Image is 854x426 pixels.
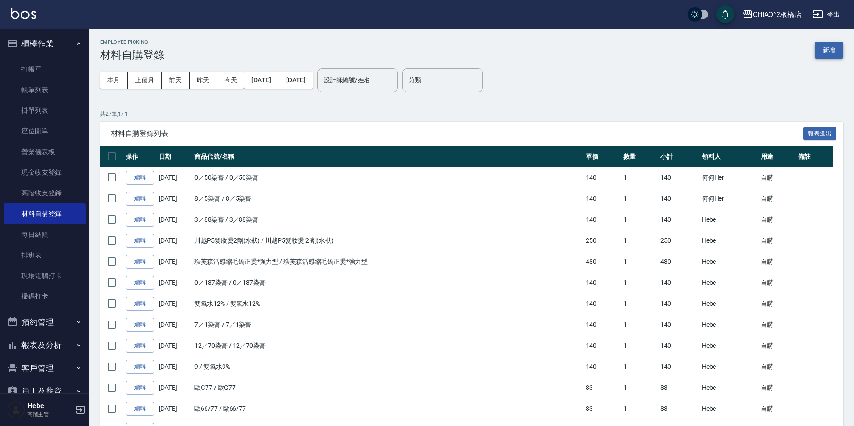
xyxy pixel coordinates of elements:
[700,356,759,377] td: Hebe
[700,188,759,209] td: 何何Her
[244,72,279,89] button: [DATE]
[192,188,583,209] td: 8／5染膏 / 8／5染膏
[658,230,699,251] td: 250
[583,230,621,251] td: 250
[4,142,86,162] a: 營業儀表板
[7,401,25,419] img: Person
[4,203,86,224] a: 材料自購登錄
[658,146,699,167] th: 小計
[716,5,734,23] button: save
[4,380,86,403] button: 員工及薪資
[4,245,86,266] a: 排班表
[27,410,73,418] p: 高階主管
[192,146,583,167] th: 商品代號/名稱
[621,272,659,293] td: 1
[583,272,621,293] td: 140
[700,230,759,251] td: Hebe
[4,266,86,286] a: 現場電腦打卡
[4,224,86,245] a: 每日結帳
[583,251,621,272] td: 480
[700,209,759,230] td: Hebe
[583,167,621,188] td: 140
[700,377,759,398] td: Hebe
[100,39,165,45] h2: Employee Picking
[156,314,192,335] td: [DATE]
[583,314,621,335] td: 140
[700,335,759,356] td: Hebe
[156,251,192,272] td: [DATE]
[700,146,759,167] th: 領料人
[583,209,621,230] td: 140
[156,167,192,188] td: [DATE]
[753,9,802,20] div: CHIAO^2板橋店
[621,356,659,377] td: 1
[700,167,759,188] td: 何何Her
[583,398,621,419] td: 83
[658,335,699,356] td: 140
[759,398,796,419] td: 自購
[803,127,837,141] button: 報表匯出
[123,146,156,167] th: 操作
[621,335,659,356] td: 1
[621,251,659,272] td: 1
[759,167,796,188] td: 自購
[156,146,192,167] th: 日期
[658,293,699,314] td: 140
[759,209,796,230] td: 自購
[700,314,759,335] td: Hebe
[658,251,699,272] td: 480
[658,188,699,209] td: 140
[279,72,313,89] button: [DATE]
[700,272,759,293] td: Hebe
[100,110,843,118] p: 共 27 筆, 1 / 1
[621,314,659,335] td: 1
[192,251,583,272] td: 琺芙森活感縮毛矯正燙*強力型 / 琺芙森活感縮毛矯正燙*強力型
[156,209,192,230] td: [DATE]
[126,276,154,290] a: 編輯
[739,5,806,24] button: CHIAO^2板橋店
[583,188,621,209] td: 140
[111,129,803,138] span: 材料自購登錄列表
[190,72,217,89] button: 昨天
[192,209,583,230] td: 3／88染膏 / 3／88染膏
[4,162,86,183] a: 現金收支登錄
[621,146,659,167] th: 數量
[156,272,192,293] td: [DATE]
[192,293,583,314] td: 雙氧水12% / 雙氧水12%
[126,360,154,374] a: 編輯
[126,318,154,332] a: 編輯
[217,72,245,89] button: 今天
[100,49,165,61] h3: 材料自購登錄
[621,293,659,314] td: 1
[4,183,86,203] a: 高階收支登錄
[126,339,154,353] a: 編輯
[126,381,154,395] a: 編輯
[803,129,837,137] a: 報表匯出
[192,167,583,188] td: 0／50染膏 / 0／50染膏
[100,72,128,89] button: 本月
[192,398,583,419] td: 歐66/77 / 歐66/77
[759,230,796,251] td: 自購
[128,72,162,89] button: 上個月
[4,286,86,307] a: 掃碼打卡
[126,171,154,185] a: 編輯
[156,293,192,314] td: [DATE]
[759,188,796,209] td: 自購
[759,272,796,293] td: 自購
[126,192,154,206] a: 編輯
[583,356,621,377] td: 140
[156,335,192,356] td: [DATE]
[658,314,699,335] td: 140
[621,188,659,209] td: 1
[621,377,659,398] td: 1
[192,335,583,356] td: 12／70染膏 / 12／70染膏
[192,377,583,398] td: 歐G77 / 歐G77
[583,377,621,398] td: 83
[126,297,154,311] a: 編輯
[815,46,843,54] a: 新增
[658,167,699,188] td: 140
[27,401,73,410] h5: Hebe
[162,72,190,89] button: 前天
[4,357,86,380] button: 客戶管理
[759,335,796,356] td: 自購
